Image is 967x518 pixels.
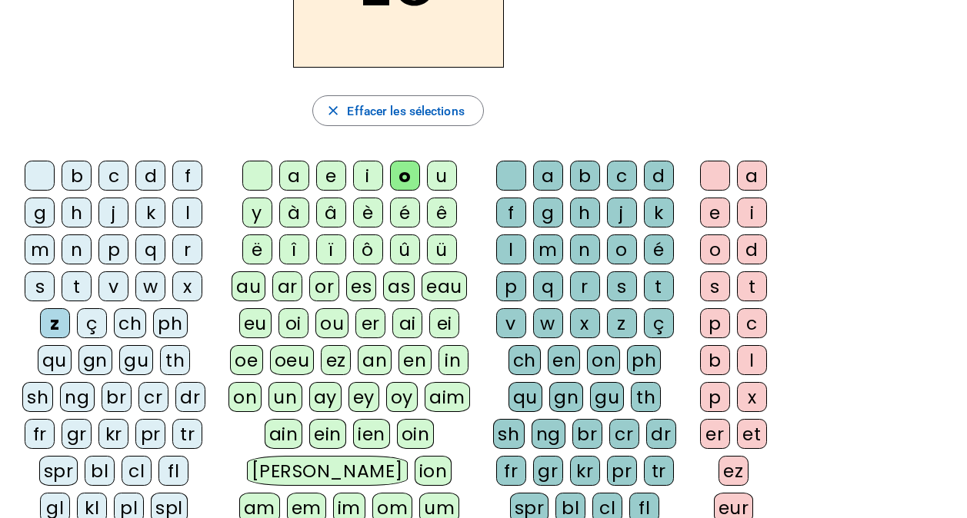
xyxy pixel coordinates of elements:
[153,308,187,338] div: ph
[279,198,309,227] div: à
[587,345,620,375] div: on
[62,234,92,264] div: n
[496,271,526,301] div: p
[700,198,730,227] div: e
[135,198,165,227] div: k
[355,308,385,338] div: er
[607,308,637,338] div: z
[279,161,309,191] div: a
[533,161,563,191] div: a
[22,382,53,412] div: sh
[607,198,637,227] div: j
[644,456,674,486] div: tr
[230,345,262,375] div: oe
[60,382,94,412] div: ng
[62,198,92,227] div: h
[309,271,339,301] div: or
[570,308,600,338] div: x
[315,308,348,338] div: ou
[493,419,524,449] div: sh
[644,308,674,338] div: ç
[312,95,484,126] button: Effacer les sélections
[135,161,165,191] div: d
[279,234,309,264] div: î
[549,382,583,412] div: gn
[737,345,767,375] div: l
[607,161,637,191] div: c
[78,345,112,375] div: gn
[268,382,302,412] div: un
[570,456,600,486] div: kr
[700,308,730,338] div: p
[353,419,390,449] div: ien
[321,345,351,375] div: ez
[427,161,457,191] div: u
[114,308,146,338] div: ch
[316,198,346,227] div: â
[392,308,422,338] div: ai
[700,382,730,412] div: p
[390,234,420,264] div: û
[422,271,467,301] div: eau
[570,161,600,191] div: b
[25,271,55,301] div: s
[62,271,92,301] div: t
[98,161,128,191] div: c
[532,419,565,449] div: ng
[737,419,767,449] div: et
[265,419,303,449] div: ain
[98,271,128,301] div: v
[509,345,541,375] div: ch
[496,456,526,486] div: fr
[509,382,542,412] div: qu
[533,234,563,264] div: m
[737,382,767,412] div: x
[607,234,637,264] div: o
[85,456,115,486] div: bl
[172,161,202,191] div: f
[590,382,624,412] div: gu
[646,419,676,449] div: dr
[158,456,188,486] div: fl
[38,345,72,375] div: qu
[398,345,431,375] div: en
[429,308,459,338] div: ei
[383,271,415,301] div: as
[172,271,202,301] div: x
[644,271,674,301] div: t
[77,308,107,338] div: ç
[242,234,272,264] div: ë
[415,456,452,486] div: ion
[316,234,346,264] div: ï
[98,198,128,227] div: j
[172,198,202,227] div: l
[325,103,341,118] mat-icon: close
[607,271,637,301] div: s
[496,234,526,264] div: l
[138,382,168,412] div: cr
[242,198,272,227] div: y
[496,308,526,338] div: v
[353,198,383,227] div: è
[347,101,464,121] span: Effacer les sélections
[700,271,730,301] div: s
[172,234,202,264] div: r
[700,419,730,449] div: er
[98,419,128,449] div: kr
[386,382,418,412] div: oy
[98,234,128,264] div: p
[25,198,55,227] div: g
[627,345,661,375] div: ph
[102,382,132,412] div: br
[172,419,202,449] div: tr
[160,345,190,375] div: th
[232,271,265,301] div: au
[533,271,563,301] div: q
[239,308,272,338] div: eu
[270,345,315,375] div: oeu
[62,161,92,191] div: b
[348,382,379,412] div: ey
[737,234,767,264] div: d
[644,198,674,227] div: k
[390,198,420,227] div: é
